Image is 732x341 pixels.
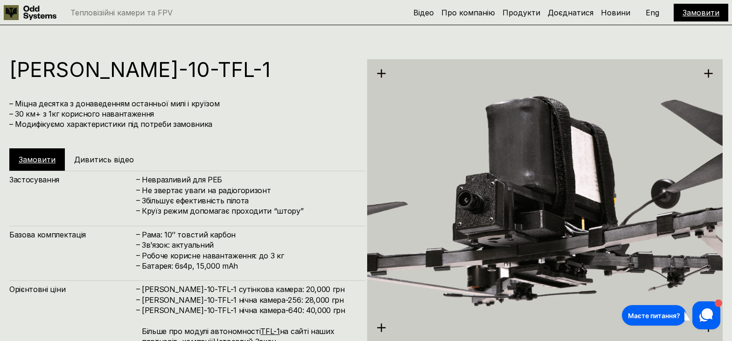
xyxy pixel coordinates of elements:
h4: [PERSON_NAME]-10-TFL-1 нічна камера-256: 28,000 грн [142,295,356,305]
h4: [PERSON_NAME]-10-TFL-1 сутінкова камера: 20,000 грн [142,284,356,294]
h4: – [136,305,140,315]
h4: Застосування [9,174,135,185]
h4: – [136,229,140,239]
h4: Батарея: 6s4p, 15,000 mAh [142,261,356,271]
h4: – [136,294,140,305]
a: Новини [601,8,630,17]
h4: – [136,195,140,205]
h4: – [136,174,140,184]
h4: – [136,184,140,195]
h4: – [136,260,140,271]
a: Відео [413,8,434,17]
p: Eng [646,9,659,16]
p: Тепловізійні камери та FPV [70,9,173,16]
h5: Дивитись відео [74,154,134,165]
h4: – [136,250,140,260]
iframe: HelpCrunch [620,299,723,332]
h4: Не звертає уваги на радіогоризонт [142,185,356,195]
a: Замовити [683,8,719,17]
a: Про компанію [441,8,495,17]
h4: Збільшує ефективність пілота [142,195,356,206]
a: Доєднатися [548,8,593,17]
h4: Зв’язок: актуальний [142,240,356,250]
h4: – [136,239,140,250]
h4: Невразливий для РЕБ [142,174,356,185]
h4: Круїз режим допомагає проходити “штору” [142,206,356,216]
h4: Орієнтовні ціни [9,284,135,294]
a: Замовити [19,155,56,164]
a: TFL-1 [260,327,279,336]
h4: – [136,205,140,216]
h4: – [136,284,140,294]
h4: – Міцна десятка з донаведенням останньої милі і круїзом – 30 км+ з 1кг корисного навантаження – М... [9,98,356,130]
h4: Рама: 10’’ товстий карбон [142,230,356,240]
h1: [PERSON_NAME]-10-TFL-1 [9,59,356,80]
h4: Робоче корисне навантаження: до 3 кг [142,251,356,261]
h4: Базова комплектація [9,230,135,240]
a: Продукти [502,8,540,17]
